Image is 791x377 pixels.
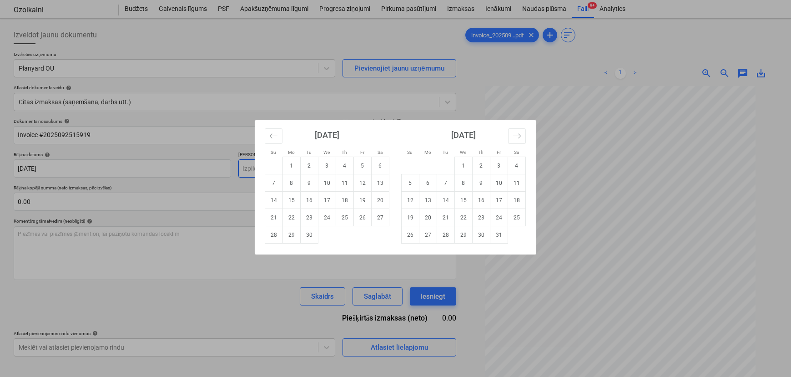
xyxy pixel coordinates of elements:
small: Tu [307,150,312,155]
td: Tuesday, October 14, 2025 [437,192,455,209]
td: Monday, September 29, 2025 [283,226,301,244]
td: Monday, October 6, 2025 [419,174,437,192]
small: Mo [424,150,431,155]
td: Sunday, September 14, 2025 [265,192,283,209]
td: Wednesday, October 8, 2025 [455,174,473,192]
small: Th [342,150,348,155]
td: Tuesday, October 28, 2025 [437,226,455,244]
td: Wednesday, September 24, 2025 [318,209,336,226]
td: Tuesday, September 30, 2025 [301,226,318,244]
td: Friday, September 26, 2025 [354,209,372,226]
td: Sunday, September 28, 2025 [265,226,283,244]
small: Fr [497,150,501,155]
td: Monday, September 8, 2025 [283,174,301,192]
td: Wednesday, September 10, 2025 [318,174,336,192]
td: Tuesday, September 16, 2025 [301,192,318,209]
strong: [DATE] [451,130,476,140]
td: Tuesday, September 9, 2025 [301,174,318,192]
td: Thursday, September 4, 2025 [336,157,354,174]
td: Tuesday, September 23, 2025 [301,209,318,226]
td: Tuesday, October 21, 2025 [437,209,455,226]
td: Thursday, October 9, 2025 [473,174,490,192]
td: Wednesday, September 3, 2025 [318,157,336,174]
small: Su [408,150,413,155]
button: Move backward to switch to the previous month. [265,128,282,144]
td: Saturday, October 25, 2025 [508,209,526,226]
td: Friday, September 12, 2025 [354,174,372,192]
td: Saturday, September 27, 2025 [372,209,389,226]
td: Friday, September 19, 2025 [354,192,372,209]
td: Saturday, October 4, 2025 [508,157,526,174]
small: Su [271,150,277,155]
td: Sunday, October 12, 2025 [402,192,419,209]
div: Calendar [255,120,536,255]
td: Friday, September 5, 2025 [354,157,372,174]
td: Friday, October 3, 2025 [490,157,508,174]
button: Move forward to switch to the next month. [508,128,526,144]
td: Thursday, October 23, 2025 [473,209,490,226]
td: Monday, October 27, 2025 [419,226,437,244]
td: Sunday, September 7, 2025 [265,174,283,192]
small: Sa [378,150,383,155]
td: Thursday, October 30, 2025 [473,226,490,244]
td: Wednesday, September 17, 2025 [318,192,336,209]
td: Tuesday, October 7, 2025 [437,174,455,192]
td: Friday, October 24, 2025 [490,209,508,226]
small: Fr [360,150,364,155]
td: Friday, October 17, 2025 [490,192,508,209]
td: Saturday, September 20, 2025 [372,192,389,209]
td: Sunday, October 26, 2025 [402,226,419,244]
small: Sa [514,150,519,155]
td: Saturday, October 11, 2025 [508,174,526,192]
strong: [DATE] [315,130,339,140]
td: Friday, October 31, 2025 [490,226,508,244]
td: Thursday, October 2, 2025 [473,157,490,174]
td: Monday, October 20, 2025 [419,209,437,226]
td: Saturday, October 18, 2025 [508,192,526,209]
td: Monday, September 15, 2025 [283,192,301,209]
td: Wednesday, October 15, 2025 [455,192,473,209]
td: Tuesday, September 2, 2025 [301,157,318,174]
td: Monday, September 1, 2025 [283,157,301,174]
td: Sunday, October 5, 2025 [402,174,419,192]
small: Th [479,150,484,155]
td: Thursday, October 16, 2025 [473,192,490,209]
small: Mo [288,150,295,155]
td: Saturday, September 6, 2025 [372,157,389,174]
td: Saturday, September 13, 2025 [372,174,389,192]
td: Thursday, September 11, 2025 [336,174,354,192]
td: Thursday, September 18, 2025 [336,192,354,209]
td: Friday, October 10, 2025 [490,174,508,192]
td: Wednesday, October 29, 2025 [455,226,473,244]
small: We [324,150,330,155]
td: Monday, October 13, 2025 [419,192,437,209]
td: Sunday, October 19, 2025 [402,209,419,226]
td: Wednesday, October 22, 2025 [455,209,473,226]
td: Monday, September 22, 2025 [283,209,301,226]
td: Thursday, September 25, 2025 [336,209,354,226]
td: Wednesday, October 1, 2025 [455,157,473,174]
small: Tu [443,150,448,155]
td: Sunday, September 21, 2025 [265,209,283,226]
small: We [460,150,467,155]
